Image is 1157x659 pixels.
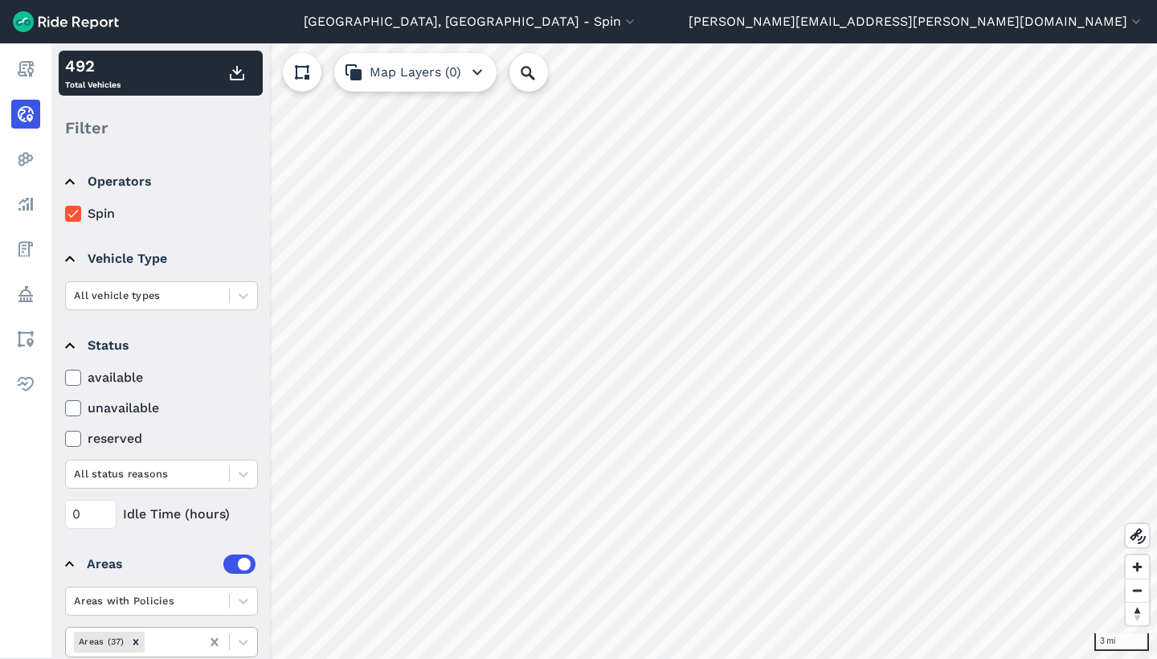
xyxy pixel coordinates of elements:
div: 492 [65,54,121,78]
img: Ride Report [13,11,119,32]
summary: Status [65,323,256,368]
a: Areas [11,325,40,354]
summary: Operators [65,159,256,204]
label: Spin [65,204,258,223]
a: Analyze [11,190,40,219]
label: available [65,368,258,387]
input: Search Location or Vehicles [509,53,574,92]
div: Areas [87,555,256,574]
div: Idle Time (hours) [65,500,258,529]
div: Filter [59,103,263,153]
button: Zoom out [1126,579,1149,602]
a: Fees [11,235,40,264]
button: [GEOGRAPHIC_DATA], [GEOGRAPHIC_DATA] - Spin [304,12,638,31]
button: Map Layers (0) [334,53,497,92]
div: 3 mi [1094,633,1149,651]
a: Health [11,370,40,399]
a: Report [11,55,40,84]
summary: Areas [65,542,256,587]
summary: Vehicle Type [65,236,256,281]
div: Remove Areas (37) [127,632,145,652]
a: Heatmaps [11,145,40,174]
div: Areas (37) [74,632,127,652]
button: [PERSON_NAME][EMAIL_ADDRESS][PERSON_NAME][DOMAIN_NAME] [689,12,1144,31]
button: Zoom in [1126,555,1149,579]
a: Realtime [11,100,40,129]
label: reserved [65,429,258,448]
div: Total Vehicles [65,54,121,92]
button: Reset bearing to north [1126,602,1149,625]
label: unavailable [65,399,258,418]
a: Policy [11,280,40,309]
canvas: Map [51,43,1157,659]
